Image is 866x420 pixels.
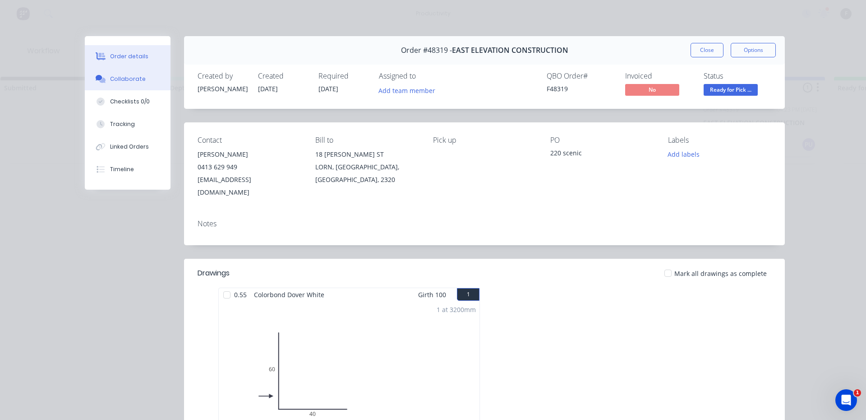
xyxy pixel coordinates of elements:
[547,84,614,93] div: F48319
[315,148,419,161] div: 18 [PERSON_NAME] ST
[835,389,857,411] iframe: Intercom live chat
[318,84,338,93] span: [DATE]
[668,136,771,145] div: Labels
[704,72,771,80] div: Status
[85,90,170,113] button: Checklists 0/0
[550,136,654,145] div: PO
[625,84,679,95] span: No
[198,268,230,279] div: Drawings
[85,113,170,135] button: Tracking
[110,143,149,151] div: Linked Orders
[315,148,419,186] div: 18 [PERSON_NAME] STLORN, [GEOGRAPHIC_DATA], [GEOGRAPHIC_DATA], 2320
[452,46,568,55] span: EAST ELEVATION CONSTRUCTION
[663,148,705,160] button: Add labels
[85,45,170,68] button: Order details
[110,120,135,128] div: Tracking
[437,305,476,314] div: 1 at 3200mm
[315,136,419,145] div: Bill to
[418,288,446,301] span: Girth 100
[731,43,776,57] button: Options
[250,288,328,301] span: Colorbond Dover White
[85,135,170,158] button: Linked Orders
[110,75,146,83] div: Collaborate
[374,84,440,96] button: Add team member
[547,72,614,80] div: QBO Order #
[854,389,861,397] span: 1
[198,173,301,199] div: [EMAIL_ADDRESS][DOMAIN_NAME]
[315,161,419,186] div: LORN, [GEOGRAPHIC_DATA], [GEOGRAPHIC_DATA], 2320
[457,288,479,301] button: 1
[550,148,654,161] div: 220 scenic
[704,84,758,98] button: Ready for Pick ...
[433,136,536,145] div: Pick up
[110,98,150,106] div: Checklists 0/0
[379,84,440,96] button: Add team member
[379,72,469,80] div: Assigned to
[674,269,767,278] span: Mark all drawings as complete
[198,148,301,199] div: [PERSON_NAME]0413 629 949[EMAIL_ADDRESS][DOMAIN_NAME]
[258,72,308,80] div: Created
[318,72,368,80] div: Required
[85,68,170,90] button: Collaborate
[198,219,771,228] div: Notes
[401,46,452,55] span: Order #48319 -
[110,165,134,173] div: Timeline
[110,52,148,61] div: Order details
[198,72,247,80] div: Created by
[230,288,250,301] span: 0.55
[704,84,758,95] span: Ready for Pick ...
[198,136,301,145] div: Contact
[198,148,301,161] div: [PERSON_NAME]
[691,43,723,57] button: Close
[258,84,278,93] span: [DATE]
[198,84,247,93] div: [PERSON_NAME]
[85,158,170,181] button: Timeline
[625,72,693,80] div: Invoiced
[198,161,301,173] div: 0413 629 949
